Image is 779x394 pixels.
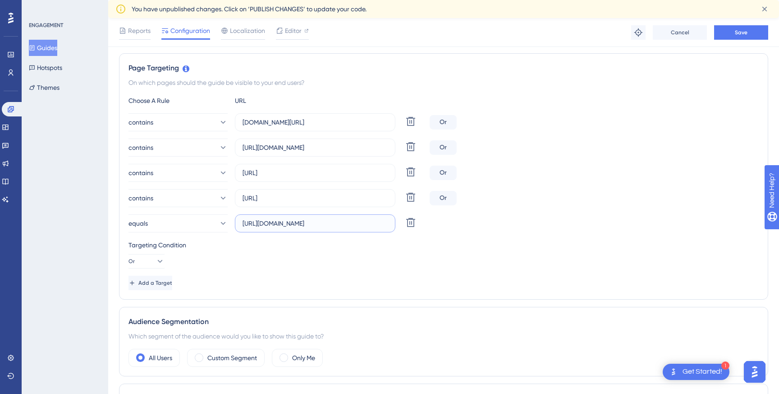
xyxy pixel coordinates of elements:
input: yourwebsite.com/path [243,117,388,127]
input: yourwebsite.com/path [243,143,388,153]
div: Or [430,166,457,180]
button: contains [128,189,228,207]
div: Targeting Condition [128,240,759,250]
span: Reports [128,25,151,36]
div: ENGAGEMENT [29,22,63,29]
button: Guides [29,40,57,56]
span: Localization [230,25,265,36]
div: Choose A Rule [128,95,228,106]
span: equals [128,218,148,229]
button: contains [128,139,228,157]
span: contains [128,117,153,128]
div: Which segment of the audience would you like to show this guide to? [128,331,759,342]
button: contains [128,164,228,182]
span: You have unpublished changes. Click on ‘PUBLISH CHANGES’ to update your code. [132,4,367,14]
button: Cancel [653,25,707,40]
span: Save [735,29,747,36]
div: On which pages should the guide be visible to your end users? [128,77,759,88]
div: Open Get Started! checklist, remaining modules: 1 [663,364,729,380]
div: Or [430,115,457,130]
div: Page Targeting [128,63,759,74]
input: yourwebsite.com/path [243,168,388,178]
button: Hotspots [29,60,62,76]
button: Save [714,25,768,40]
button: Themes [29,79,60,96]
span: contains [128,167,153,178]
div: Audience Segmentation [128,316,759,327]
span: Need Help? [21,2,56,13]
span: contains [128,142,153,153]
label: All Users [149,352,172,363]
button: Or [128,254,165,269]
span: Cancel [671,29,689,36]
input: yourwebsite.com/path [243,218,388,228]
input: yourwebsite.com/path [243,193,388,203]
span: Configuration [170,25,210,36]
div: Or [430,140,457,155]
img: launcher-image-alternative-text [668,366,679,377]
div: Or [430,191,457,205]
div: 1 [721,362,729,370]
button: equals [128,214,228,232]
label: Only Me [292,352,315,363]
span: Add a Target [138,279,172,287]
span: Editor [285,25,302,36]
iframe: UserGuiding AI Assistant Launcher [741,358,768,385]
button: Add a Target [128,276,172,290]
button: contains [128,113,228,131]
span: Or [128,258,135,265]
span: contains [128,193,153,204]
div: Get Started! [683,367,722,377]
label: Custom Segment [207,352,257,363]
div: URL [235,95,334,106]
